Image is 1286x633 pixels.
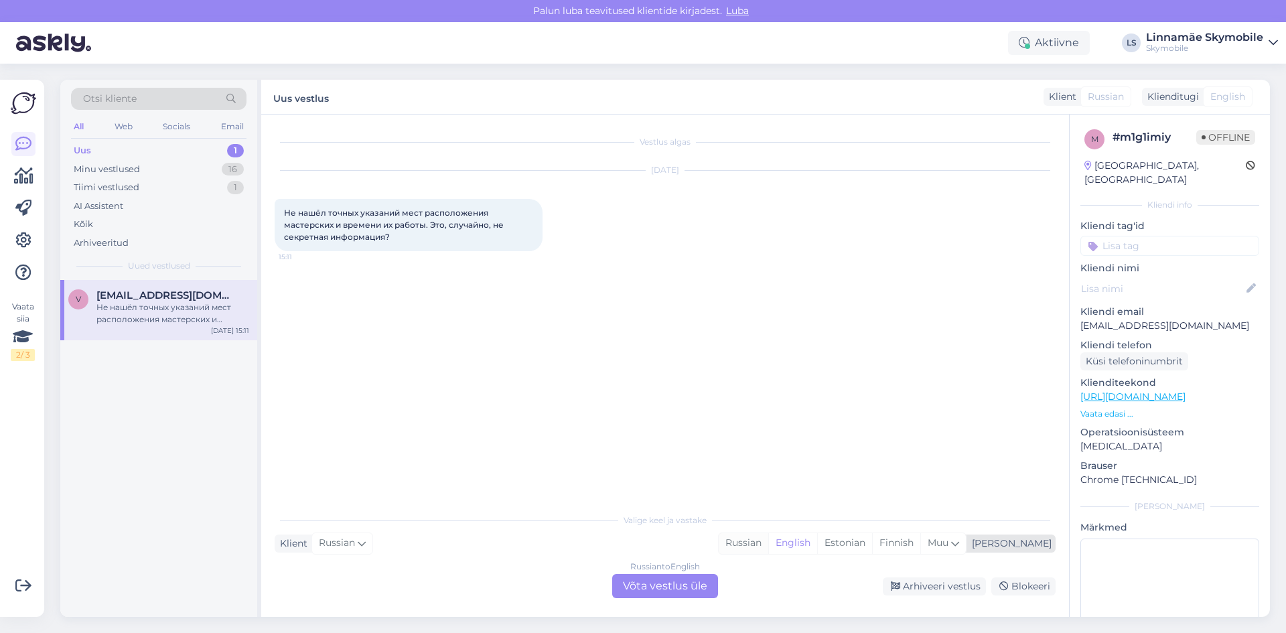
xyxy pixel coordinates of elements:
div: [GEOGRAPHIC_DATA], [GEOGRAPHIC_DATA] [1084,159,1246,187]
div: [PERSON_NAME] [1080,500,1259,512]
div: [DATE] 15:11 [211,326,249,336]
div: Russian [719,533,768,553]
div: [DATE] [275,164,1056,176]
span: Muu [928,537,948,549]
div: 16 [222,163,244,176]
span: Russian [1088,90,1124,104]
p: Operatsioonisüsteem [1080,425,1259,439]
a: Linnamäe SkymobileSkymobile [1146,32,1278,54]
div: [PERSON_NAME] [967,537,1052,551]
div: Linnamäe Skymobile [1146,32,1263,43]
div: All [71,118,86,135]
div: Estonian [817,533,872,553]
p: Märkmed [1080,520,1259,535]
div: LS [1122,33,1141,52]
div: Valige keel ja vastake [275,514,1056,526]
div: Email [218,118,246,135]
div: Kõik [74,218,93,231]
div: Vaata siia [11,301,35,361]
p: Chrome [TECHNICAL_ID] [1080,473,1259,487]
p: Brauser [1080,459,1259,473]
div: Skymobile [1146,43,1263,54]
div: 1 [227,144,244,157]
span: Russian [319,536,355,551]
div: Arhiveeri vestlus [883,577,986,595]
label: Uus vestlus [273,88,329,106]
span: Не нашёл точных указаний мест расположения мастерских и времени их работы. Это, случайно, не секр... [284,208,506,242]
div: Klient [1044,90,1076,104]
div: Tiimi vestlused [74,181,139,194]
div: Küsi telefoninumbrit [1080,352,1188,370]
p: [MEDICAL_DATA] [1080,439,1259,453]
div: Uus [74,144,91,157]
p: Vaata edasi ... [1080,408,1259,420]
span: vladimirveressinin@gmail.com [96,289,236,301]
span: Uued vestlused [128,260,190,272]
div: Web [112,118,135,135]
span: Offline [1196,130,1255,145]
div: English [768,533,817,553]
a: [URL][DOMAIN_NAME] [1080,391,1186,403]
span: Otsi kliente [83,92,137,106]
span: English [1210,90,1245,104]
div: 2 / 3 [11,349,35,361]
p: Kliendi telefon [1080,338,1259,352]
div: Kliendi info [1080,199,1259,211]
p: Kliendi email [1080,305,1259,319]
div: Vestlus algas [275,136,1056,148]
input: Lisa nimi [1081,281,1244,296]
div: AI Assistent [74,200,123,213]
div: Minu vestlused [74,163,140,176]
img: Askly Logo [11,90,36,116]
div: Klient [275,537,307,551]
div: # m1g1imiy [1113,129,1196,145]
p: Kliendi nimi [1080,261,1259,275]
p: Klienditeekond [1080,376,1259,390]
div: Finnish [872,533,920,553]
div: Blokeeri [991,577,1056,595]
span: v [76,294,81,304]
div: Socials [160,118,193,135]
span: m [1091,134,1098,144]
div: Klienditugi [1142,90,1199,104]
div: Не нашёл точных указаний мест расположения мастерских и времени их работы. Это, случайно, не секр... [96,301,249,326]
div: Võta vestlus üle [612,574,718,598]
div: Arhiveeritud [74,236,129,250]
span: Luba [722,5,753,17]
div: 1 [227,181,244,194]
span: 15:11 [279,252,329,262]
p: [EMAIL_ADDRESS][DOMAIN_NAME] [1080,319,1259,333]
div: Aktiivne [1008,31,1090,55]
input: Lisa tag [1080,236,1259,256]
p: Kliendi tag'id [1080,219,1259,233]
div: Russian to English [630,561,700,573]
